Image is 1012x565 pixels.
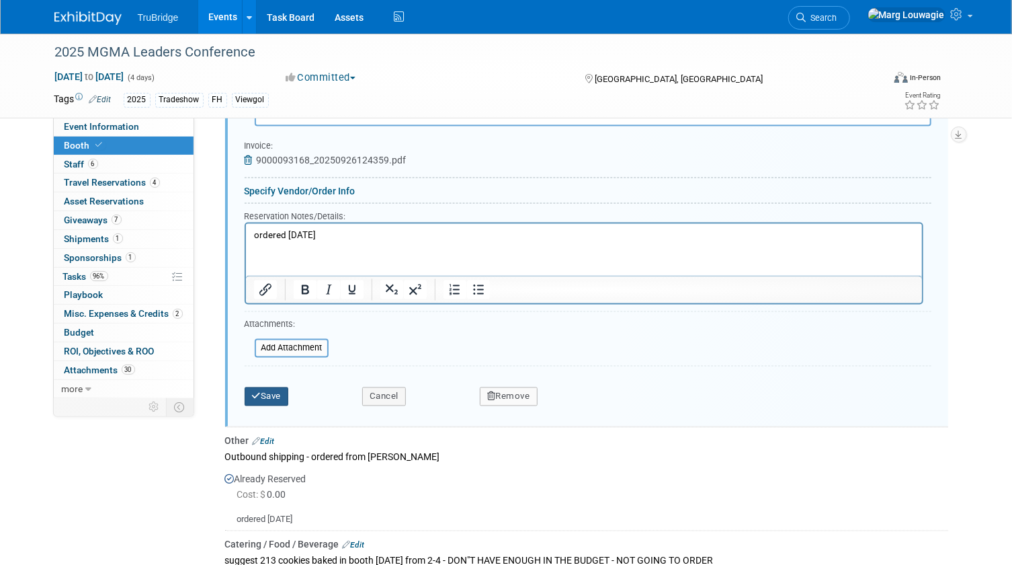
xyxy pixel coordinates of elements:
[173,309,183,319] span: 2
[806,13,837,23] span: Search
[65,346,155,356] span: ROI, Objectives & ROO
[403,280,426,299] button: Superscript
[225,503,948,527] div: ordered [DATE]
[54,230,194,248] a: Shipments1
[54,286,194,304] a: Playbook
[89,95,112,104] a: Edit
[50,40,866,65] div: 2025 MGMA Leaders Conference
[124,93,151,107] div: 2025
[54,342,194,361] a: ROI, Objectives & ROO
[868,7,945,22] img: Marg Louwagie
[257,155,407,165] span: 9000093168_20250926124359.pdf
[54,155,194,174] a: Staff6
[466,280,489,299] button: Bullet list
[254,280,277,299] button: Insert/edit link
[253,437,275,447] a: Edit
[480,387,538,406] button: Remove
[595,74,763,84] span: [GEOGRAPHIC_DATA], [GEOGRAPHIC_DATA]
[894,72,908,83] img: Format-Inperson.png
[113,233,123,243] span: 1
[340,280,363,299] button: Underline
[96,141,103,149] i: Booth reservation complete
[245,186,355,196] a: Specify Vendor/Order Info
[54,192,194,211] a: Asset Reservations
[65,159,98,169] span: Staff
[281,71,361,85] button: Committed
[65,177,160,188] span: Travel Reservations
[246,224,922,276] iframe: Rich Text Area
[62,383,83,394] span: more
[910,73,941,83] div: In-Person
[54,118,194,136] a: Event Information
[65,289,103,300] span: Playbook
[362,387,406,406] button: Cancel
[54,249,194,267] a: Sponsorships1
[810,70,941,90] div: Event Format
[788,6,850,30] a: Search
[54,92,112,108] td: Tags
[54,305,194,323] a: Misc. Expenses & Credits2
[65,215,122,225] span: Giveaways
[54,380,194,398] a: more
[54,71,125,83] span: [DATE] [DATE]
[208,93,227,107] div: FH
[245,319,329,334] div: Attachments:
[65,252,136,263] span: Sponsorships
[293,280,316,299] button: Bold
[65,365,135,375] span: Attachments
[127,73,155,82] span: (4 days)
[54,11,122,25] img: ExhibitDay
[232,93,269,107] div: Viewgol
[54,211,194,229] a: Giveaways7
[65,140,106,151] span: Booth
[126,252,136,262] span: 1
[245,140,407,153] div: Invoice:
[225,448,948,466] div: Outbound shipping - ordered from [PERSON_NAME]
[317,280,339,299] button: Italic
[225,466,948,527] div: Already Reserved
[245,209,923,223] div: Reservation Notes/Details:
[225,435,948,448] div: Other
[122,365,135,375] span: 30
[90,271,108,281] span: 96%
[65,233,123,244] span: Shipments
[380,280,403,299] button: Subscript
[65,327,95,338] span: Budget
[150,178,160,188] span: 4
[65,121,140,132] span: Event Information
[63,271,108,282] span: Tasks
[54,268,194,286] a: Tasks96%
[54,174,194,192] a: Travel Reservations4
[155,93,204,107] div: Tradeshow
[225,538,948,552] div: Catering / Food / Beverage
[237,490,292,500] span: 0.00
[904,92,941,99] div: Event Rating
[138,12,179,23] span: TruBridge
[83,71,96,82] span: to
[54,137,194,155] a: Booth
[343,541,365,550] a: Edit
[237,490,267,500] span: Cost: $
[245,155,257,165] a: Remove Attachment
[54,361,194,379] a: Attachments30
[112,215,122,225] span: 7
[65,196,144,206] span: Asset Reservations
[54,324,194,342] a: Budget
[143,398,167,416] td: Personalize Event Tab Strip
[245,387,289,406] button: Save
[443,280,466,299] button: Numbered list
[88,159,98,169] span: 6
[166,398,194,416] td: Toggle Event Tabs
[65,308,183,319] span: Misc. Expenses & Credits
